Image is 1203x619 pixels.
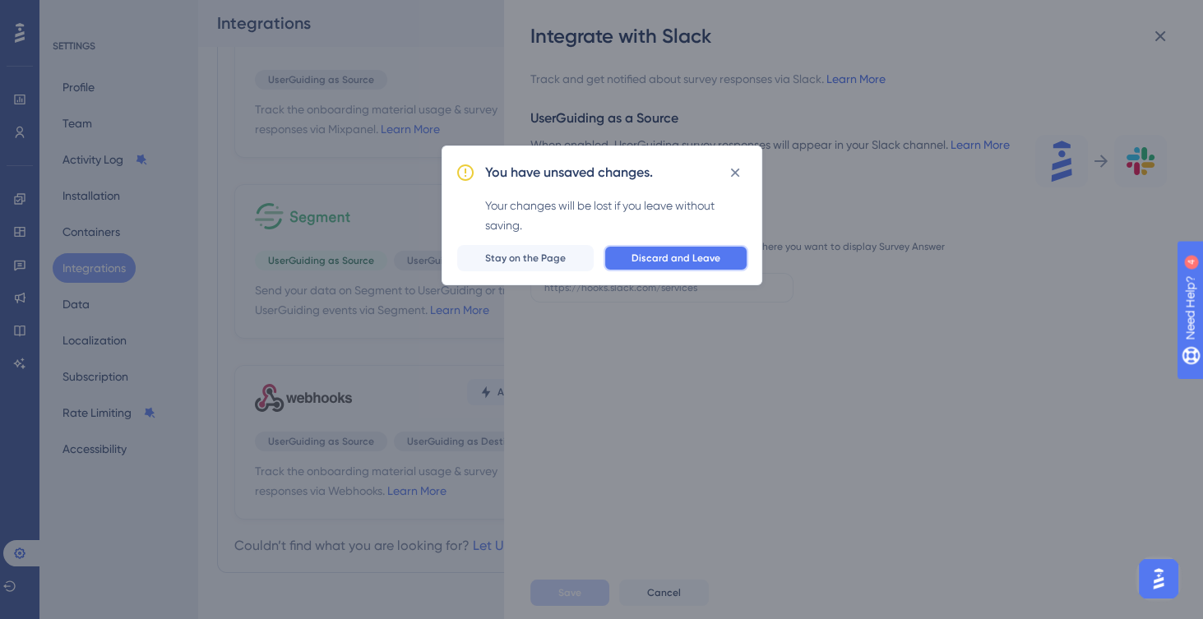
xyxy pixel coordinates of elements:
[1134,554,1183,603] iframe: UserGuiding AI Assistant Launcher
[485,252,566,265] span: Stay on the Page
[485,163,653,182] h2: You have unsaved changes.
[632,252,720,265] span: Discard and Leave
[485,196,748,235] div: Your changes will be lost if you leave without saving.
[39,4,103,24] span: Need Help?
[114,8,119,21] div: 4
